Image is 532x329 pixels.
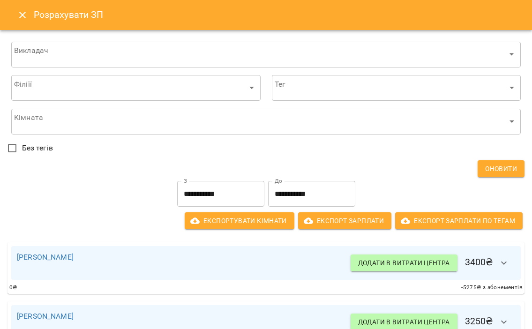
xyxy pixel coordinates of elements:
span: Експорт Зарплати по тегам [403,215,515,226]
button: Додати в витрати центра [351,254,457,271]
div: ​ [11,41,521,67]
h6: Розрахувати ЗП [34,7,521,22]
h6: 3400 ₴ [351,252,515,274]
span: -5275 ₴ з абонементів [461,283,523,292]
div: ​ [11,75,261,101]
button: Експортувати кімнати [185,212,294,229]
div: ​ [272,75,521,101]
div: ​ [11,108,521,135]
button: Оновити [478,160,525,177]
span: Експортувати кімнати [192,215,287,226]
span: Додати в витрати центра [358,316,450,328]
span: Без тегів [22,142,53,154]
button: Експорт Зарплати [298,212,391,229]
span: 0 ₴ [9,283,17,292]
a: [PERSON_NAME] [17,253,74,262]
span: Оновити [485,163,517,174]
button: Close [11,4,34,26]
button: Експорт Зарплати по тегам [395,212,523,229]
a: [PERSON_NAME] [17,312,74,321]
span: Експорт Зарплати [306,215,384,226]
span: Додати в витрати центра [358,257,450,269]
